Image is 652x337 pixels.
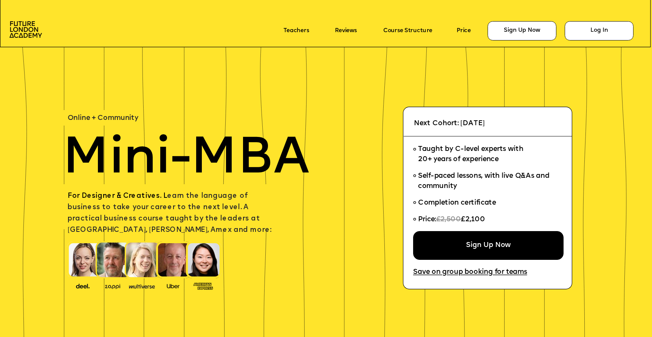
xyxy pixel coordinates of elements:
span: £2,100 [461,216,485,223]
span: Self-paced lessons, with live Q&As and community [418,173,551,190]
span: £2,500 [436,216,461,223]
img: image-b7d05013-d886-4065-8d38-3eca2af40620.png [127,281,157,290]
img: image-93eab660-639c-4de6-957c-4ae039a0235a.png [190,281,216,290]
img: image-99cff0b2-a396-4aab-8550-cf4071da2cb9.png [161,282,186,289]
img: image-aac980e9-41de-4c2d-a048-f29dd30a0068.png [9,21,42,38]
a: Teachers [283,28,309,34]
span: Online + Community [68,115,138,122]
a: Reviews [335,28,356,34]
img: image-b2f1584c-cbf7-4a77-bbe0-f56ae6ee31f2.png [100,282,125,289]
a: Course Structure [383,28,432,34]
span: Completion certificate [418,200,496,207]
span: Next Cohort: [DATE] [414,120,485,127]
a: Price [457,28,471,34]
span: earn the language of business to take your career to the next level. A practical business course ... [68,193,271,234]
span: Mini-MBA [62,134,310,185]
a: Save on group booking for teams [413,269,527,276]
span: Taught by C-level experts with 20+ years of experience [418,146,523,163]
span: For Designer & Creatives. L [68,193,167,200]
img: image-388f4489-9820-4c53-9b08-f7df0b8d4ae2.png [70,281,95,290]
span: Price: [418,216,436,223]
